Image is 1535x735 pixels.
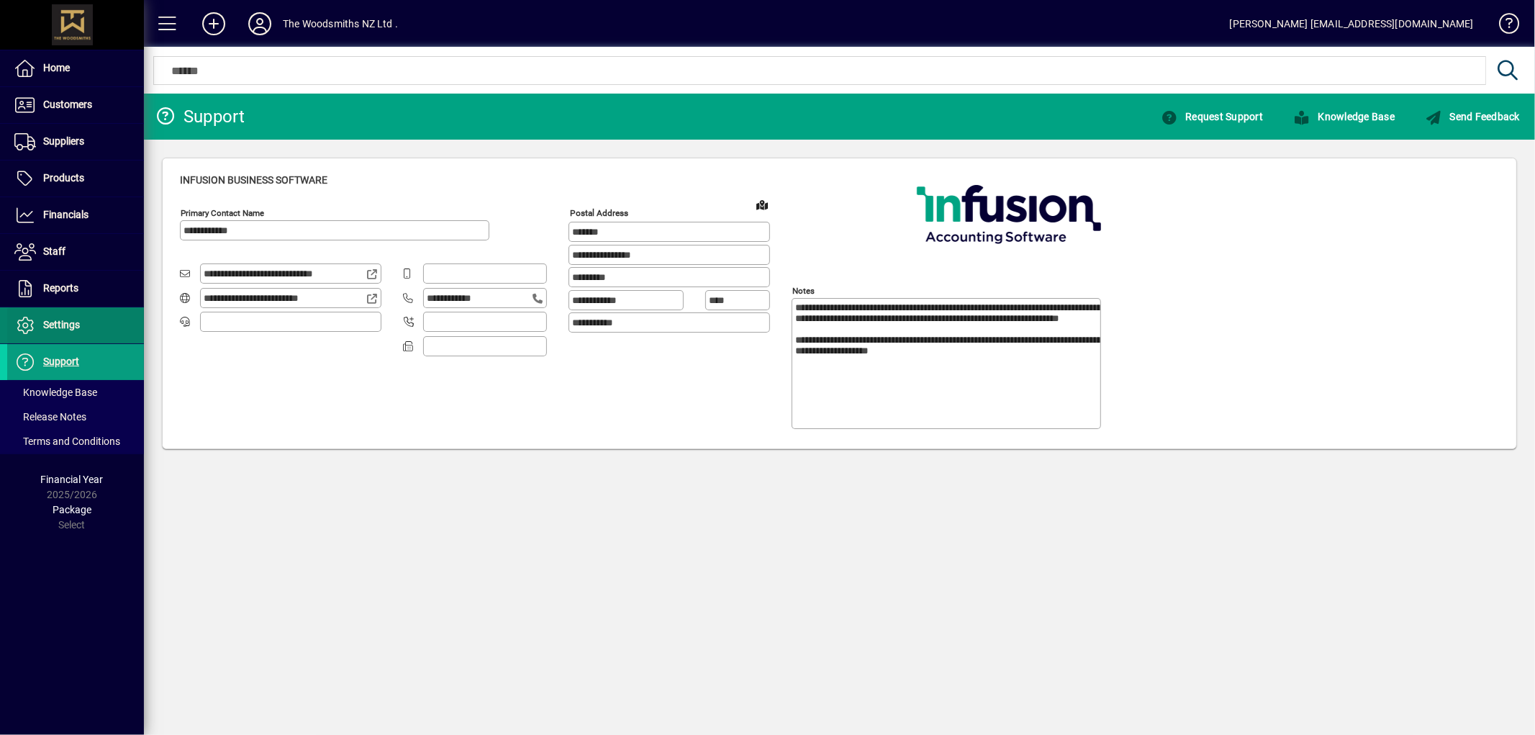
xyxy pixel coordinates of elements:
[1488,3,1517,50] a: Knowledge Base
[7,234,144,270] a: Staff
[7,380,144,405] a: Knowledge Base
[43,356,79,367] span: Support
[14,411,86,423] span: Release Notes
[1230,12,1474,35] div: [PERSON_NAME] [EMAIL_ADDRESS][DOMAIN_NAME]
[43,209,89,220] span: Financials
[1290,104,1398,130] button: Knowledge Base
[181,208,264,218] mat-label: Primary Contact Name
[7,429,144,454] a: Terms and Conditions
[53,504,91,515] span: Package
[7,271,144,307] a: Reports
[7,405,144,429] a: Release Notes
[43,62,70,73] span: Home
[751,193,774,216] a: View on map
[7,124,144,160] a: Suppliers
[43,245,65,257] span: Staff
[7,50,144,86] a: Home
[43,172,84,184] span: Products
[1293,111,1395,122] span: Knowledge Base
[14,436,120,447] span: Terms and Conditions
[7,307,144,343] a: Settings
[7,161,144,197] a: Products
[1278,104,1410,130] a: Knowledge Base
[43,319,80,330] span: Settings
[180,174,327,186] span: Infusion Business Software
[43,282,78,294] span: Reports
[43,135,84,147] span: Suppliers
[7,87,144,123] a: Customers
[1425,111,1520,122] span: Send Feedback
[283,12,398,35] div: The Woodsmiths NZ Ltd .
[14,387,97,398] span: Knowledge Base
[191,11,237,37] button: Add
[155,105,245,128] div: Support
[43,99,92,110] span: Customers
[7,197,144,233] a: Financials
[237,11,283,37] button: Profile
[1421,104,1523,130] button: Send Feedback
[1157,104,1267,130] button: Request Support
[1161,111,1263,122] span: Request Support
[792,286,815,296] mat-label: Notes
[41,474,104,485] span: Financial Year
